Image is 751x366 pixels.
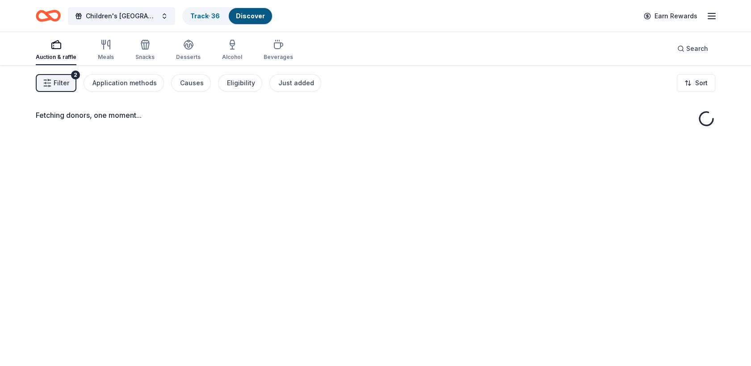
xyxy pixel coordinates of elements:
button: Just added [269,74,321,92]
a: Discover [236,12,265,20]
div: Auction & raffle [36,54,76,61]
a: Track· 36 [190,12,220,20]
button: Search [670,40,715,58]
button: Children's [GEOGRAPHIC_DATA] (CHOP) Buddy Walk and Family Fun Day [68,7,175,25]
a: Earn Rewards [638,8,703,24]
button: Eligibility [218,74,262,92]
button: Causes [171,74,211,92]
button: Auction & raffle [36,36,76,65]
div: Beverages [264,54,293,61]
button: Application methods [84,74,164,92]
button: Track· 36Discover [182,7,273,25]
div: Eligibility [227,78,255,88]
div: Desserts [176,54,201,61]
button: Alcohol [222,36,242,65]
a: Home [36,5,61,26]
div: 2 [71,71,80,79]
div: Meals [98,54,114,61]
span: Filter [54,78,69,88]
div: Just added [278,78,314,88]
div: Snacks [135,54,155,61]
div: Fetching donors, one moment... [36,110,715,121]
button: Filter2 [36,74,76,92]
div: Alcohol [222,54,242,61]
button: Sort [677,74,715,92]
div: Causes [180,78,204,88]
button: Desserts [176,36,201,65]
span: Search [686,43,708,54]
span: Sort [695,78,708,88]
div: Application methods [92,78,157,88]
button: Snacks [135,36,155,65]
button: Meals [98,36,114,65]
span: Children's [GEOGRAPHIC_DATA] (CHOP) Buddy Walk and Family Fun Day [86,11,157,21]
button: Beverages [264,36,293,65]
